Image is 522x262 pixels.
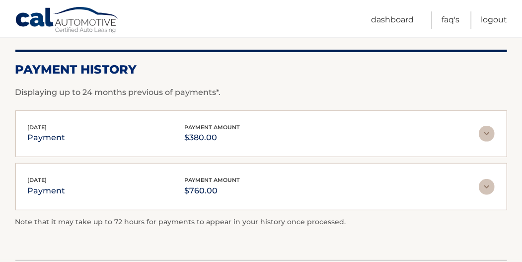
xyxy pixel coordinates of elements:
h2: Payment History [15,62,507,77]
a: Logout [481,11,507,29]
img: accordion-rest.svg [479,126,495,142]
span: payment amount [185,124,240,131]
span: [DATE] [28,124,47,131]
a: Cal Automotive [15,6,119,35]
span: payment amount [185,176,240,183]
img: accordion-rest.svg [479,179,495,195]
p: $760.00 [185,184,240,198]
p: payment [28,184,66,198]
p: Note that it may take up to 72 hours for payments to appear in your history once processed. [15,216,507,228]
p: $380.00 [185,131,240,145]
p: payment [28,131,66,145]
a: Dashboard [371,11,414,29]
a: FAQ's [442,11,459,29]
p: Displaying up to 24 months previous of payments*. [15,87,507,98]
span: [DATE] [28,176,47,183]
